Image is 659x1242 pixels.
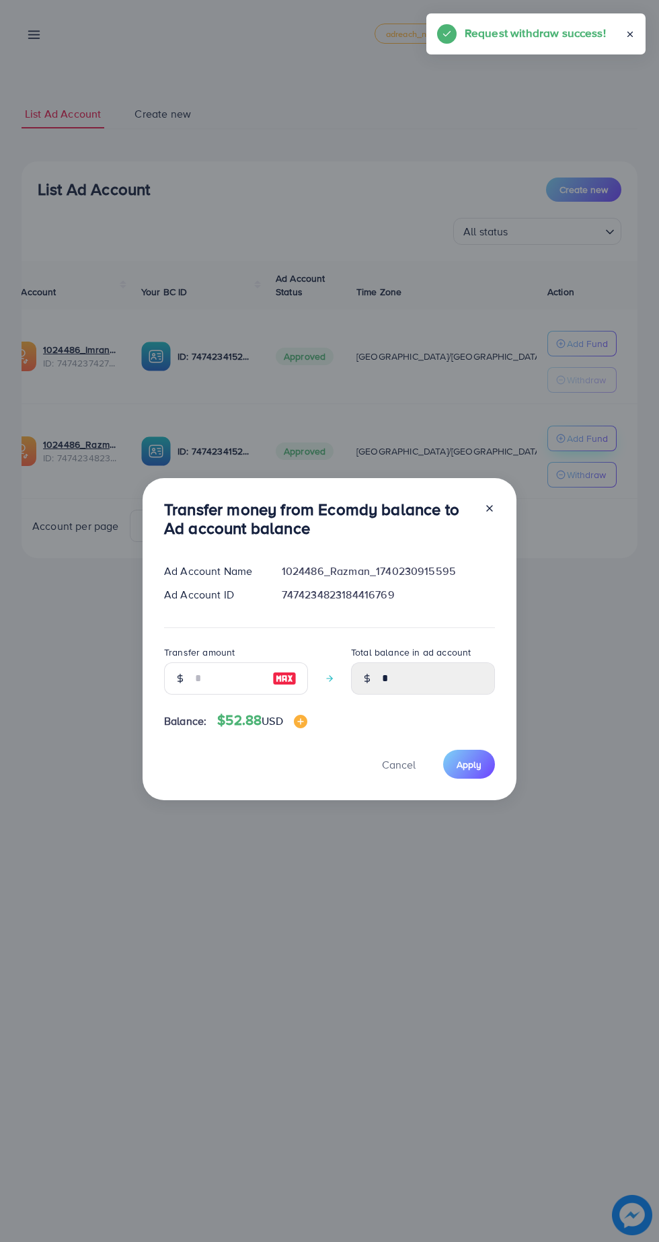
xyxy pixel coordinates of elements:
[262,713,282,728] span: USD
[164,713,206,729] span: Balance:
[272,670,297,687] img: image
[365,750,432,779] button: Cancel
[164,646,235,659] label: Transfer amount
[271,564,506,579] div: 1024486_Razman_1740230915595
[465,24,606,42] h5: Request withdraw success!
[217,712,307,729] h4: $52.88
[294,715,307,728] img: image
[443,750,495,779] button: Apply
[153,564,271,579] div: Ad Account Name
[164,500,473,539] h3: Transfer money from Ecomdy balance to Ad account balance
[153,587,271,603] div: Ad Account ID
[271,587,506,603] div: 7474234823184416769
[351,646,471,659] label: Total balance in ad account
[457,758,481,771] span: Apply
[382,757,416,772] span: Cancel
